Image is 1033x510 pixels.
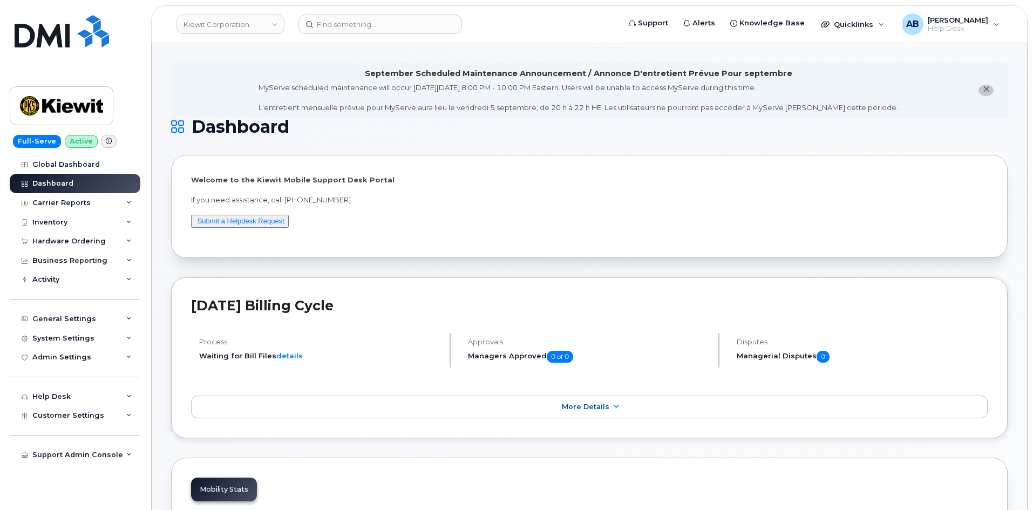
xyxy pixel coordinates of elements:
div: MyServe scheduled maintenance will occur [DATE][DATE] 8:00 PM - 10:00 PM Eastern. Users will be u... [259,83,898,113]
a: Submit a Helpdesk Request [198,217,284,225]
button: close notification [978,85,994,96]
h4: Disputes [737,338,988,346]
span: 0 of 0 [547,351,573,363]
h5: Managers Approved [468,351,709,363]
a: details [276,351,303,360]
iframe: Messenger Launcher [986,463,1025,502]
h5: Managerial Disputes [737,351,988,363]
button: Submit a Helpdesk Request [191,215,289,228]
h4: Process [199,338,440,346]
li: Waiting for Bill Files [199,351,440,361]
span: 0 [817,351,830,363]
p: Welcome to the Kiewit Mobile Support Desk Portal [191,175,988,185]
span: Dashboard [192,119,289,135]
h4: Approvals [468,338,709,346]
span: More Details [562,403,609,411]
div: September Scheduled Maintenance Announcement / Annonce D'entretient Prévue Pour septembre [365,68,792,79]
h2: [DATE] Billing Cycle [191,297,988,314]
p: If you need assistance, call [PHONE_NUMBER] [191,195,988,205]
